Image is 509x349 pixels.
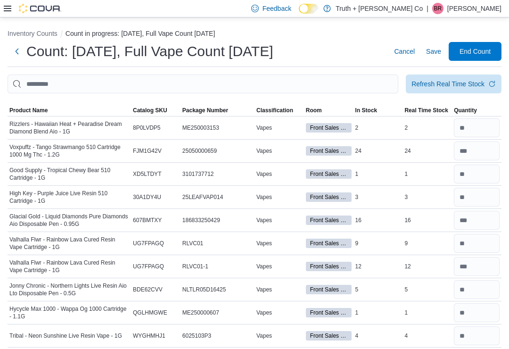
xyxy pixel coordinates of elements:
[181,168,254,180] div: 3101737712
[256,240,272,247] span: Vapes
[406,75,501,93] button: Refresh Real Time Stock
[66,30,215,37] button: Count in progress: [DATE], Full Vape Count [DATE]
[9,213,129,228] span: Glacial Gold - Liquid Diamonds Pure Diamonds Aio Disposable Pen - 0.95G
[256,193,272,201] span: Vapes
[353,215,403,226] div: 16
[306,216,352,225] span: Front Sales Room
[8,75,398,93] input: This is a search bar. After typing your query, hit enter to filter the results lower in the page.
[256,309,272,316] span: Vapes
[310,308,347,317] span: Front Sales Room
[427,3,428,14] p: |
[133,216,162,224] span: 607BMTXY
[181,330,254,341] div: 6025103P3
[402,261,452,272] div: 12
[434,3,442,14] span: BR
[133,170,161,178] span: XD5LTDYT
[402,330,452,341] div: 4
[9,190,129,205] span: High Key - Purple Juice Live Resin 510 Cartridge - 1G
[353,238,403,249] div: 9
[181,238,254,249] div: RLVC01
[254,105,304,116] button: Classification
[353,307,403,318] div: 1
[8,42,26,61] button: Next
[181,105,254,116] button: Package Number
[310,262,347,271] span: Front Sales Room
[133,240,164,247] span: UG7FPAGQ
[426,47,441,56] span: Save
[353,145,403,157] div: 24
[310,147,347,155] span: Front Sales Room
[299,4,319,14] input: Dark Mode
[26,42,273,61] h1: Count: [DATE], Full Vape Count [DATE]
[402,145,452,157] div: 24
[306,308,352,317] span: Front Sales Room
[452,105,501,116] button: Quantity
[411,79,484,89] div: Refresh Real Time Stock
[9,259,129,274] span: Valhalla Flwr - Rainbow Lava Cured Resin Vape Cartridge - 1G
[181,284,254,295] div: NLTLR05D16425
[256,263,272,270] span: Vapes
[353,122,403,133] div: 2
[256,124,272,132] span: Vapes
[9,236,129,251] span: Valhalla Flwr - Rainbow Lava Cured Resin Vape Cartridge - 1G
[306,123,352,133] span: Front Sales Room
[402,122,452,133] div: 2
[133,263,164,270] span: UG7FPAGQ
[306,262,352,271] span: Front Sales Room
[181,215,254,226] div: 186833250429
[449,42,501,61] button: End Count
[8,105,131,116] button: Product Name
[353,168,403,180] div: 1
[133,107,167,114] span: Catalog SKU
[181,307,254,318] div: ME250000607
[9,120,129,135] span: Rizzlers - Hawaiian Heat + Pearadise Dream Diamond Blend Aio - 1G
[310,193,347,201] span: Front Sales Room
[133,309,167,316] span: QGLHMGWE
[402,284,452,295] div: 5
[306,331,352,341] span: Front Sales Room
[133,286,163,293] span: BDE62CVV
[182,107,228,114] span: Package Number
[256,216,272,224] span: Vapes
[8,30,57,37] button: Inventory Counts
[355,107,378,114] span: In Stock
[306,146,352,156] span: Front Sales Room
[256,286,272,293] span: Vapes
[306,169,352,179] span: Front Sales Room
[402,191,452,203] div: 3
[310,239,347,248] span: Front Sales Room
[394,47,415,56] span: Cancel
[256,170,272,178] span: Vapes
[460,47,491,56] span: End Count
[402,238,452,249] div: 9
[422,42,445,61] button: Save
[306,192,352,202] span: Front Sales Room
[454,107,477,114] span: Quantity
[9,305,129,320] span: Hycycle Max 1000 - Wappa Og 1000 Cartridge - 1.1G
[306,239,352,248] span: Front Sales Room
[133,332,165,340] span: WYGHMHJ1
[306,285,352,294] span: Front Sales Room
[9,143,129,158] span: Voxpuffz - Tango Strawmango 510 Cartridge 1000 Mg Thc - 1.2G
[310,216,347,224] span: Front Sales Room
[402,105,452,116] button: Real Time Stock
[256,107,293,114] span: Classification
[390,42,419,61] button: Cancel
[9,107,48,114] span: Product Name
[9,282,129,297] span: Jonny Chronic - Northern Lights Live Resin Aio Lto Disposable Pen - 0.5G
[9,166,129,182] span: Good Supply - Tropical Chewy Bear 510 Cartridge - 1G
[353,191,403,203] div: 3
[9,332,122,340] span: Tribal - Neon Sunshine Live Resin Vape - 1G
[432,3,443,14] div: Brittnay Rai
[447,3,501,14] p: [PERSON_NAME]
[181,122,254,133] div: ME250003153
[402,215,452,226] div: 16
[353,261,403,272] div: 12
[263,4,291,13] span: Feedback
[310,332,347,340] span: Front Sales Room
[181,145,254,157] div: 25050000659
[402,307,452,318] div: 1
[404,107,448,114] span: Real Time Stock
[256,332,272,340] span: Vapes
